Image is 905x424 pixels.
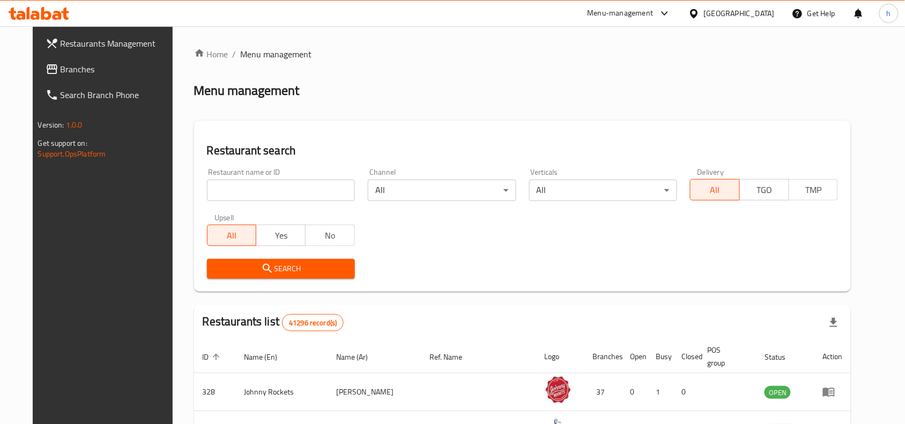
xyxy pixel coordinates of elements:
[61,37,175,50] span: Restaurants Management
[203,314,344,331] h2: Restaurants list
[283,318,343,328] span: 41296 record(s)
[38,118,64,132] span: Version:
[584,340,622,373] th: Branches
[207,225,257,246] button: All
[704,8,775,19] div: [GEOGRAPHIC_DATA]
[368,180,516,201] div: All
[584,373,622,411] td: 37
[789,179,839,200] button: TMP
[695,182,736,198] span: All
[282,314,344,331] div: Total records count
[207,143,839,159] h2: Restaurant search
[739,179,789,200] button: TGO
[37,82,184,108] a: Search Branch Phone
[622,373,648,411] td: 0
[744,182,785,198] span: TGO
[765,386,791,399] span: OPEN
[822,385,842,398] div: Menu
[429,351,476,363] span: Ref. Name
[708,344,744,369] span: POS group
[216,262,346,276] span: Search
[37,56,184,82] a: Branches
[38,136,87,150] span: Get support on:
[673,340,699,373] th: Closed
[236,373,328,411] td: Johnny Rockets
[66,118,83,132] span: 1.0.0
[214,214,234,221] label: Upsell
[194,82,300,99] h2: Menu management
[588,7,654,20] div: Menu-management
[648,373,673,411] td: 1
[793,182,834,198] span: TMP
[887,8,891,19] span: h
[194,373,236,411] td: 328
[256,225,306,246] button: Yes
[61,63,175,76] span: Branches
[212,228,253,243] span: All
[545,376,572,403] img: Johnny Rockets
[37,31,184,56] a: Restaurants Management
[310,228,351,243] span: No
[673,373,699,411] td: 0
[194,48,228,61] a: Home
[328,373,421,411] td: [PERSON_NAME]
[622,340,648,373] th: Open
[244,351,292,363] span: Name (En)
[38,147,106,161] a: Support.OpsPlatform
[61,88,175,101] span: Search Branch Phone
[529,180,677,201] div: All
[305,225,355,246] button: No
[814,340,851,373] th: Action
[765,386,791,399] div: OPEN
[536,340,584,373] th: Logo
[207,180,355,201] input: Search for restaurant name or ID..
[194,48,851,61] nav: breadcrumb
[203,351,223,363] span: ID
[233,48,236,61] li: /
[336,351,382,363] span: Name (Ar)
[821,310,847,336] div: Export file
[690,179,740,200] button: All
[648,340,673,373] th: Busy
[207,259,355,279] button: Search
[765,351,799,363] span: Status
[698,168,724,176] label: Delivery
[241,48,312,61] span: Menu management
[261,228,301,243] span: Yes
